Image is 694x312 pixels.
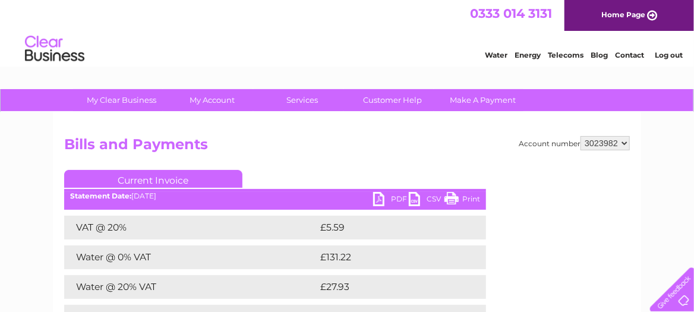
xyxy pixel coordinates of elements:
img: logo.png [24,31,85,67]
a: Blog [591,51,608,59]
h2: Bills and Payments [64,136,630,159]
a: My Account [163,89,261,111]
div: Clear Business is a trading name of Verastar Limited (registered in [GEOGRAPHIC_DATA] No. 3667643... [67,7,629,58]
div: [DATE] [64,192,486,200]
a: Make A Payment [434,89,532,111]
a: Water [485,51,507,59]
a: PDF [373,192,409,209]
td: £5.59 [317,216,458,239]
a: CSV [409,192,444,209]
a: Energy [515,51,541,59]
td: £131.22 [317,245,463,269]
td: £27.93 [317,275,462,299]
td: Water @ 20% VAT [64,275,317,299]
div: Account number [519,136,630,150]
a: Current Invoice [64,170,242,188]
b: Statement Date: [70,191,131,200]
a: Log out [655,51,683,59]
a: Customer Help [344,89,442,111]
a: Print [444,192,480,209]
a: Telecoms [548,51,583,59]
a: Contact [615,51,644,59]
td: VAT @ 20% [64,216,317,239]
a: My Clear Business [73,89,171,111]
a: 0333 014 3131 [470,6,552,21]
td: Water @ 0% VAT [64,245,317,269]
a: Services [254,89,352,111]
